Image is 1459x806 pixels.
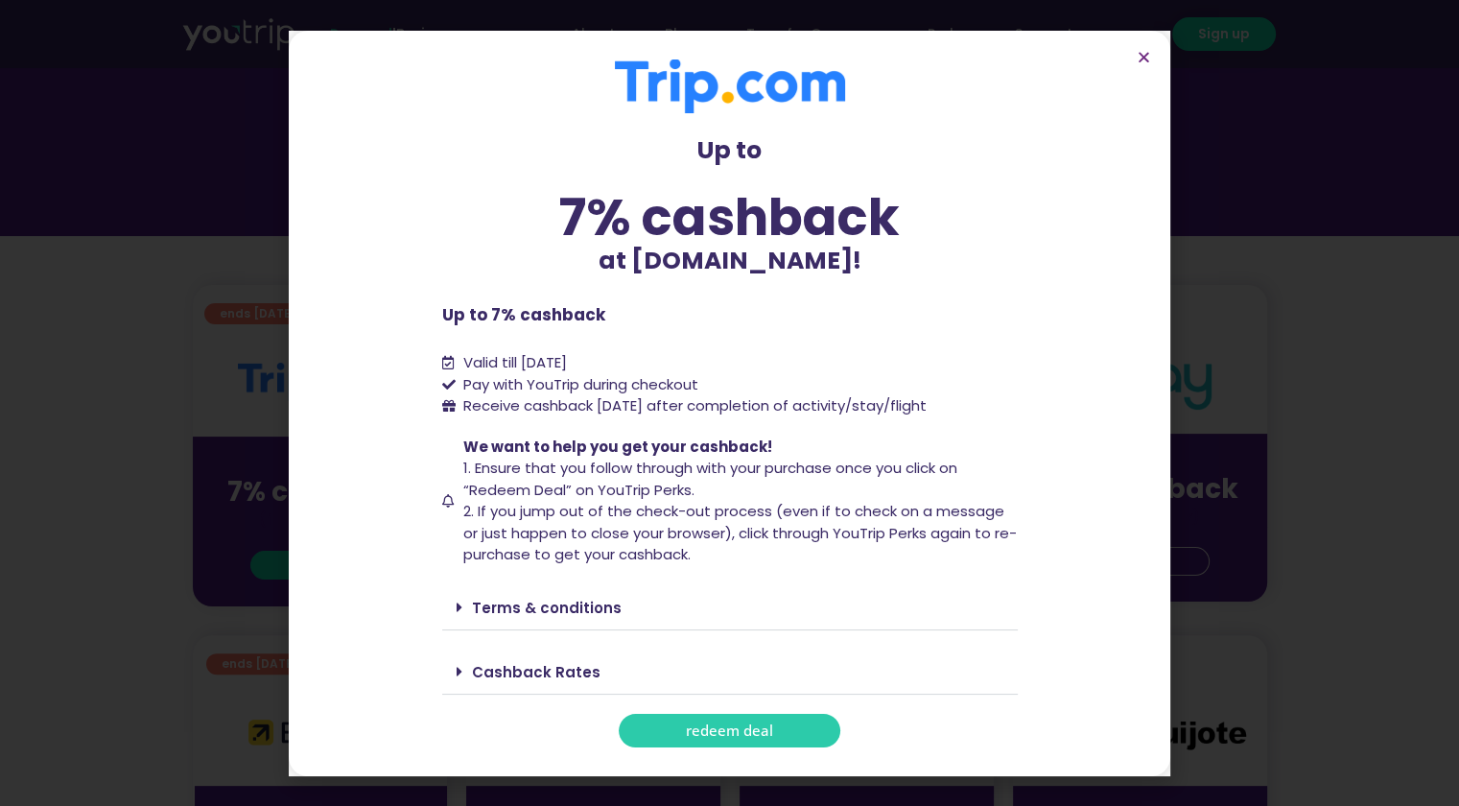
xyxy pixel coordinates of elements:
[619,714,840,747] a: redeem deal
[463,501,1017,564] span: 2. If you jump out of the check-out process (even if to check on a message or just happen to clos...
[463,437,772,457] span: We want to help you get your cashback!
[442,132,1018,169] p: Up to
[472,662,600,682] a: Cashback Rates
[442,243,1018,279] p: at [DOMAIN_NAME]!
[1137,50,1151,64] a: Close
[442,585,1018,630] div: Terms & conditions
[463,352,567,372] span: Valid till [DATE]
[442,303,605,326] b: Up to 7% cashback
[463,458,957,500] span: 1. Ensure that you follow through with your purchase once you click on “Redeem Deal” on YouTrip P...
[442,192,1018,243] div: 7% cashback
[686,723,773,738] span: redeem deal
[442,650,1018,695] div: Cashback Rates
[472,598,622,618] a: Terms & conditions
[463,395,927,415] span: Receive cashback [DATE] after completion of activity/stay/flight
[459,374,698,396] span: Pay with YouTrip during checkout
